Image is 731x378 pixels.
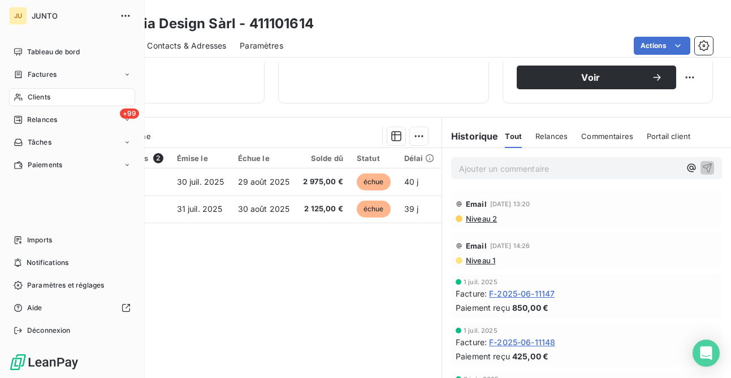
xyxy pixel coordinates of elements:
span: échue [357,201,391,218]
button: Voir [517,66,676,89]
span: Déconnexion [27,325,71,336]
span: Tableau de bord [27,47,80,57]
span: 850,00 € [512,302,548,314]
span: échue [357,173,391,190]
span: Facture : [456,336,487,348]
span: 40 j [404,177,419,186]
span: 31 juil. 2025 [177,204,223,214]
span: 2 [153,153,163,163]
span: [DATE] 14:26 [490,242,530,249]
h6: Historique [442,129,499,143]
div: Solde dû [303,154,343,163]
span: Notifications [27,258,68,268]
span: Commentaires [581,132,633,141]
span: +99 [120,108,139,119]
span: JUNTO [32,11,113,20]
span: Factures [28,69,57,80]
span: Niveau 1 [465,256,495,265]
div: Statut [357,154,391,163]
span: [DATE] 13:20 [490,201,530,207]
span: Aide [27,303,42,313]
div: Délai [404,154,435,163]
span: 2 125,00 € [303,203,343,215]
span: 29 août 2025 [238,177,290,186]
span: Clients [28,92,50,102]
span: Paiement reçu [456,350,510,362]
div: Open Intercom Messenger [693,340,720,367]
span: Tout [505,132,522,141]
span: Imports [27,235,52,245]
div: Émise le [177,154,224,163]
span: Portail client [647,132,690,141]
a: Aide [9,299,135,317]
span: Email [466,241,487,250]
span: Paramètres et réglages [27,280,104,290]
span: Paiement reçu [456,302,510,314]
span: 30 juil. 2025 [177,177,224,186]
span: 2 975,00 € [303,176,343,188]
span: Contacts & Adresses [147,40,226,51]
div: Échue le [238,154,290,163]
span: Relances [535,132,568,141]
span: Niveau 2 [465,214,497,223]
span: 39 j [404,204,419,214]
h3: Alexaria Design Sàrl - 411101614 [100,14,314,34]
button: Actions [634,37,690,55]
span: F-2025-06-11147 [489,288,555,299]
span: 30 août 2025 [238,204,290,214]
span: 425,00 € [512,350,548,362]
span: F-2025-06-11148 [489,336,555,348]
img: Logo LeanPay [9,353,79,371]
div: JU [9,7,27,25]
span: Paiements [28,160,62,170]
span: 1 juil. 2025 [464,279,498,285]
span: Facture : [456,288,487,299]
span: 1 juil. 2025 [464,327,498,334]
span: Relances [27,115,57,125]
span: Paramètres [240,40,283,51]
span: Tâches [28,137,51,147]
span: Voir [530,73,651,82]
span: Email [466,199,487,208]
